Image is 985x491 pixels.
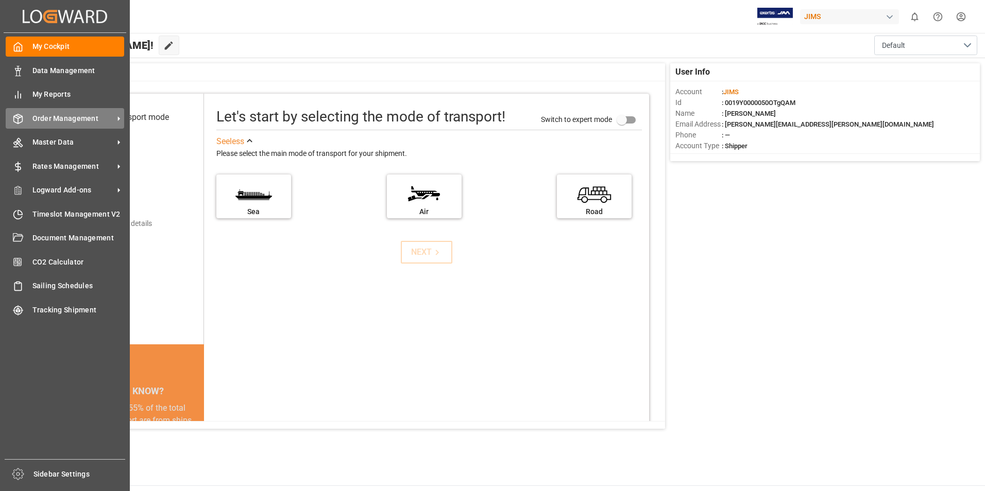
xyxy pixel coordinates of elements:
div: Air [392,206,456,217]
span: : [PERSON_NAME] [722,110,776,117]
a: My Cockpit [6,37,124,57]
img: Exertis%20JAM%20-%20Email%20Logo.jpg_1722504956.jpg [757,8,793,26]
button: next slide / item [190,402,204,451]
span: Order Management [32,113,114,124]
div: Add shipping details [88,218,152,229]
span: Logward Add-ons [32,185,114,196]
span: : [PERSON_NAME][EMAIL_ADDRESS][PERSON_NAME][DOMAIN_NAME] [722,120,934,128]
a: Timeslot Management V2 [6,204,124,224]
span: CO2 Calculator [32,257,125,268]
span: Phone [675,130,722,141]
button: Help Center [926,5,949,28]
span: Id [675,97,722,108]
div: JIMS [800,9,899,24]
button: show 0 new notifications [903,5,926,28]
span: Email Address [675,119,722,130]
button: NEXT [401,241,452,264]
span: : Shipper [722,142,748,150]
span: JIMS [723,88,739,96]
span: Sailing Schedules [32,280,125,291]
a: Document Management [6,228,124,248]
span: Hello [PERSON_NAME]! [43,36,154,55]
span: Data Management [32,65,125,76]
a: Tracking Shipment [6,300,124,320]
span: Tracking Shipment [32,305,125,315]
button: JIMS [800,7,903,26]
span: User Info [675,66,710,78]
div: NEXT [411,246,443,258]
span: Document Management [32,233,125,243]
span: My Reports [32,89,125,100]
span: : [722,88,739,96]
span: Sidebar Settings [33,469,126,480]
span: : — [722,131,730,139]
span: Master Data [32,137,114,148]
span: Account [675,86,722,97]
span: : 0019Y0000050OTgQAM [722,99,795,107]
a: Data Management [6,60,124,80]
span: Switch to expert mode [541,115,612,123]
span: Timeslot Management V2 [32,209,125,220]
span: Name [675,108,722,119]
div: See less [216,135,244,148]
div: Let's start by selecting the mode of transport! [216,106,505,128]
span: Rates Management [32,161,114,172]
button: open menu [874,36,977,55]
div: Sea [222,206,286,217]
span: Default [882,40,905,51]
span: My Cockpit [32,41,125,52]
span: Account Type [675,141,722,151]
div: Road [562,206,626,217]
a: CO2 Calculator [6,252,124,272]
a: My Reports [6,84,124,104]
div: Please select the main mode of transport for your shipment. [216,148,642,160]
a: Sailing Schedules [6,276,124,296]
